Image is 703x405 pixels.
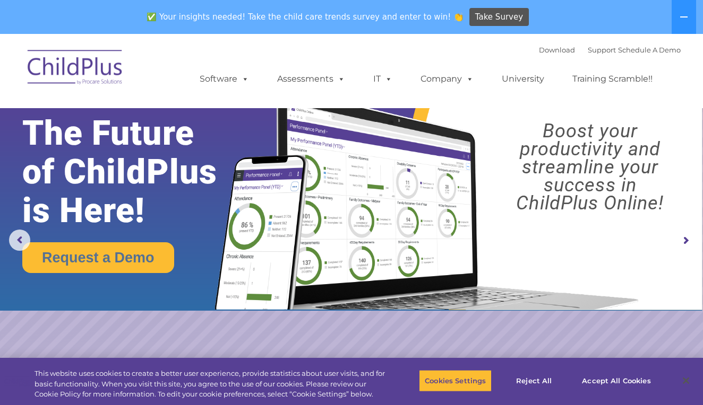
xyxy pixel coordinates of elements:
a: Take Survey [469,8,529,27]
a: Training Scramble!! [562,68,663,90]
button: Reject All [501,369,567,392]
div: This website uses cookies to create a better user experience, provide statistics about user visit... [35,368,387,400]
a: Support [588,46,616,54]
button: Accept All Cookies [576,369,656,392]
a: Company [410,68,484,90]
font: | [539,46,681,54]
span: Take Survey [475,8,523,27]
button: Close [674,369,698,392]
a: Software [189,68,260,90]
img: ChildPlus by Procare Solutions [22,42,128,95]
span: Phone number [148,113,193,121]
button: Cookies Settings [419,369,492,392]
span: ✅ Your insights needed! Take the child care trends survey and enter to win! 👏 [143,7,468,28]
a: Request a Demo [22,242,174,273]
span: Last name [148,70,180,78]
rs-layer: Boost your productivity and streamline your success in ChildPlus Online! [486,122,695,212]
a: University [491,68,555,90]
a: IT [363,68,403,90]
a: Assessments [267,68,356,90]
a: Download [539,46,575,54]
a: Schedule A Demo [618,46,681,54]
rs-layer: The Future of ChildPlus is Here! [22,114,247,230]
